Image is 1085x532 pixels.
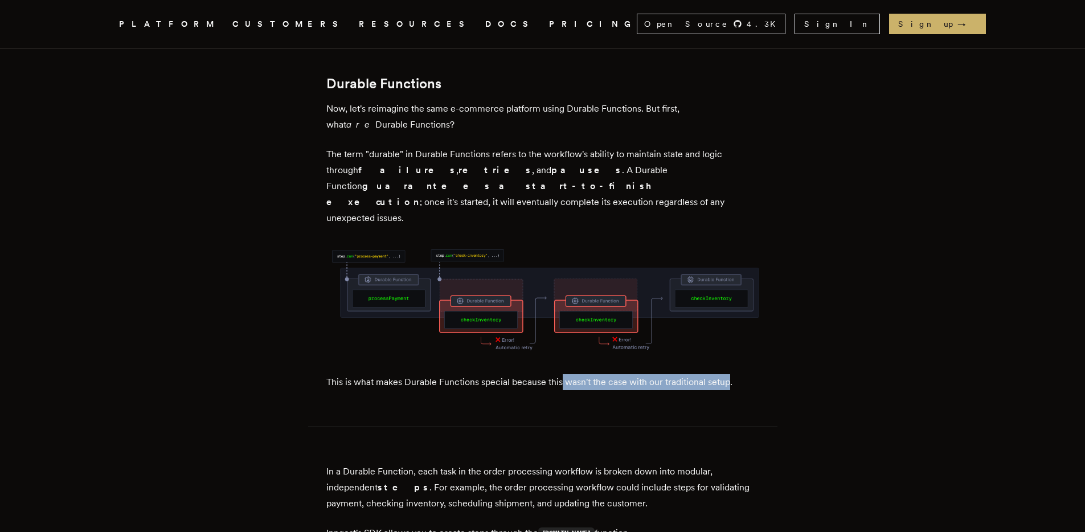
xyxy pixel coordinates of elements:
h2: Durable Functions [326,76,759,92]
p: This is what makes Durable Functions special because this wasn't the case with our traditional se... [326,374,759,390]
p: Now, let's reimagine the same e-commerce platform using Durable Functions. But first, what Durabl... [326,101,759,133]
img: Durable Functions are designed with reliability at their core with automatic retries. [326,244,759,355]
a: Sign up [889,14,986,34]
p: In a Durable Function, each task in the order processing workflow is broken down into modular, in... [326,464,759,511]
button: PLATFORM [119,17,219,31]
a: CUSTOMERS [232,17,345,31]
em: are [346,119,375,130]
a: PRICING [549,17,637,31]
span: Open Source [644,18,728,30]
a: Sign In [795,14,880,34]
p: The term "durable" in Durable Functions refers to the workflow's ability to maintain state and lo... [326,146,759,226]
strong: steps [378,482,429,493]
strong: failures [358,165,456,175]
span: 4.3 K [747,18,783,30]
a: DOCS [485,17,535,31]
span: → [957,18,977,30]
strong: pauses [551,165,622,175]
strong: guarantees a start-to-finish execution [326,181,660,207]
strong: retries [458,165,532,175]
button: RESOURCES [359,17,472,31]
